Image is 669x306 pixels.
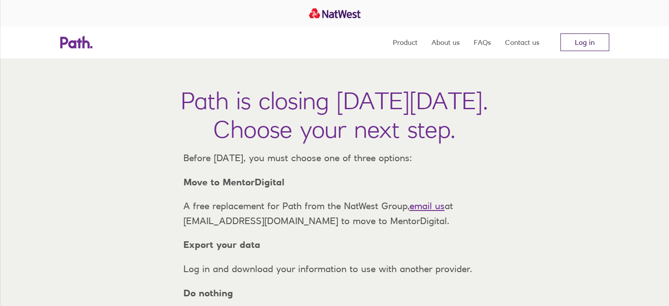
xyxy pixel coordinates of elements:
a: FAQs [474,26,491,58]
a: Log in [560,33,609,51]
strong: Do nothing [183,288,233,299]
p: Log in and download your information to use with another provider. [176,262,493,277]
p: A free replacement for Path from the NatWest Group, at [EMAIL_ADDRESS][DOMAIN_NAME] to move to Me... [176,199,493,228]
a: Contact us [505,26,539,58]
strong: Export your data [183,239,260,250]
h1: Path is closing [DATE][DATE]. Choose your next step. [181,86,488,144]
a: Product [393,26,417,58]
strong: Move to MentorDigital [183,177,285,188]
p: Before [DATE], you must choose one of three options: [176,151,493,166]
a: email us [409,200,445,211]
a: About us [431,26,460,58]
